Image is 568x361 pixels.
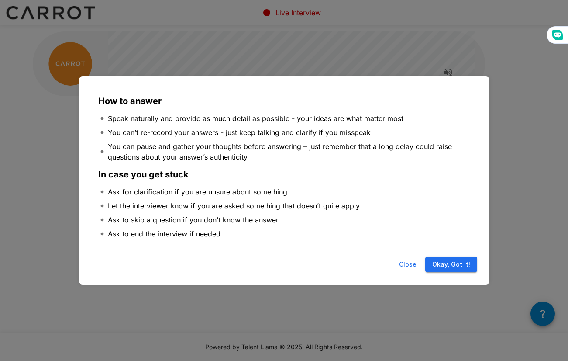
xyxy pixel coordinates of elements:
b: How to answer [98,96,162,106]
b: In case you get stuck [98,169,189,180]
p: You can’t re-record your answers - just keep talking and clarify if you misspeak [108,127,371,138]
p: You can pause and gather your thoughts before answering – just remember that a long delay could r... [108,141,468,162]
p: Ask for clarification if you are unsure about something [108,187,287,197]
button: Close [394,257,422,273]
p: Speak naturally and provide as much detail as possible - your ideas are what matter most [108,113,403,124]
button: Okay, Got it! [425,257,477,273]
p: Ask to skip a question if you don’t know the answer [108,215,279,225]
p: Ask to end the interview if needed [108,229,220,239]
p: Let the interviewer know if you are asked something that doesn’t quite apply [108,201,360,211]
